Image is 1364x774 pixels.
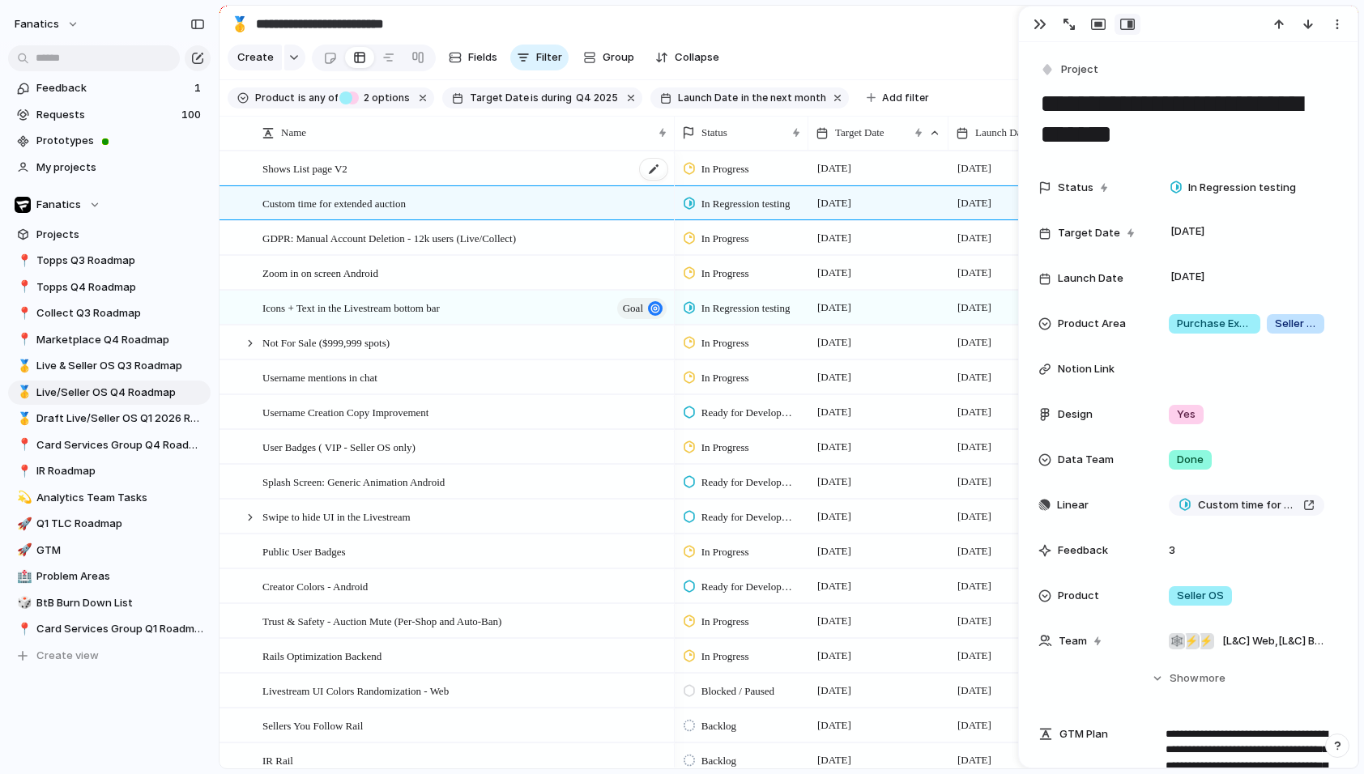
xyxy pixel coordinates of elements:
button: in the next month [740,89,828,107]
div: 📍Collect Q3 Roadmap [8,301,211,325]
a: Projects [8,223,211,247]
button: 🚀 [15,516,31,532]
span: Fanatics [36,197,81,213]
span: In Progress [701,649,749,665]
span: Swipe to hide UI in the Livestream [262,507,411,525]
button: isduring [529,89,574,107]
span: Notion Link [1058,361,1115,377]
span: [DATE] [953,576,995,596]
span: during [539,91,572,105]
button: 🎲 [15,595,31,611]
span: Design [1058,406,1093,423]
span: Ready for Development [701,405,795,421]
span: in the next month [741,91,826,105]
span: Purchase Experience [1177,316,1252,332]
div: 🚀 [17,515,28,534]
span: My projects [36,159,205,176]
button: 📍 [15,463,31,479]
span: Ready for Development [701,579,795,595]
span: Custom time for extended auction [1198,497,1297,513]
div: 📍Topps Q3 Roadmap [8,249,211,273]
span: [DATE] [813,681,855,700]
span: BtB Burn Down List [36,595,205,611]
a: 🚀Q1 TLC Roadmap [8,512,211,536]
span: [DATE] [813,263,855,283]
span: Fields [468,49,497,66]
span: Projects [36,227,205,243]
span: In Progress [701,440,749,456]
div: 📍 [17,278,28,296]
button: 🥇 [227,11,253,37]
a: 📍Card Services Group Q1 Roadmap [8,617,211,641]
span: Prototypes [36,133,205,149]
span: Status [701,125,727,141]
span: Analytics Team Tasks [36,490,205,506]
button: 📍 [15,305,31,321]
div: 🏥 [17,568,28,586]
div: ⚡ [1183,633,1200,649]
span: [DATE] [813,368,855,387]
div: ⚡ [1198,633,1214,649]
button: 💫 [15,490,31,506]
span: [DATE] [953,228,995,248]
span: Done [1177,452,1204,468]
span: Group [603,49,634,66]
span: In Progress [701,231,749,247]
div: 🥇 [17,357,28,376]
span: Launch Date [1058,270,1123,287]
div: 💫 [17,488,28,507]
div: 🥇 [17,410,28,428]
span: [DATE] [953,402,995,422]
span: Draft Live/Seller OS Q1 2026 Roadmap [36,410,205,427]
button: Fanatics [8,193,211,217]
span: is [298,91,306,105]
a: My projects [8,155,211,180]
span: In Progress [701,544,749,560]
button: 🚀 [15,542,31,559]
span: Backlog [701,718,736,734]
span: Target Date [1058,225,1120,241]
span: [DATE] [813,193,855,213]
div: 💫Analytics Team Tasks [8,486,211,510]
span: [DATE] [813,472,855,491]
span: Problem Areas [36,568,205,585]
span: Username mentions in chat [262,368,377,386]
div: 📍Marketplace Q4 Roadmap [8,328,211,352]
div: 🚀 [17,541,28,559]
span: any of [306,91,338,105]
span: [DATE] [813,228,855,248]
span: Status [1058,180,1093,196]
span: [DATE] [953,193,995,213]
button: Create [228,45,282,70]
button: 🏥 [15,568,31,585]
span: Ready for Development [701,474,795,491]
span: [DATE] [953,646,995,666]
a: 🥇Draft Live/Seller OS Q1 2026 Roadmap [8,406,211,431]
span: goal [623,297,643,320]
span: Yes [1177,406,1196,423]
a: 🏥Problem Areas [8,564,211,589]
span: [DATE] [813,542,855,561]
span: [DATE] [953,368,995,387]
span: In Progress [701,161,749,177]
button: 🥇 [15,410,31,427]
div: 📍 [17,252,28,270]
span: [DATE] [953,298,995,317]
span: Feedback [36,80,190,96]
div: 📍 [17,462,28,481]
span: Topps Q3 Roadmap [36,253,205,269]
button: Project [1037,58,1103,82]
span: [DATE] [1166,222,1209,241]
span: Product [255,91,295,105]
span: Show [1170,670,1199,687]
a: Prototypes [8,129,211,153]
span: Target Date [835,125,884,141]
span: Seller OS [1177,588,1224,604]
span: [DATE] [953,507,995,526]
span: [DATE] [953,611,995,631]
span: [DATE] [813,333,855,352]
a: 🥇Live/Seller OS Q4 Roadmap [8,381,211,405]
div: 🥇 [231,13,249,35]
span: [DATE] [953,681,995,700]
span: Custom time for extended auction [262,193,406,212]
